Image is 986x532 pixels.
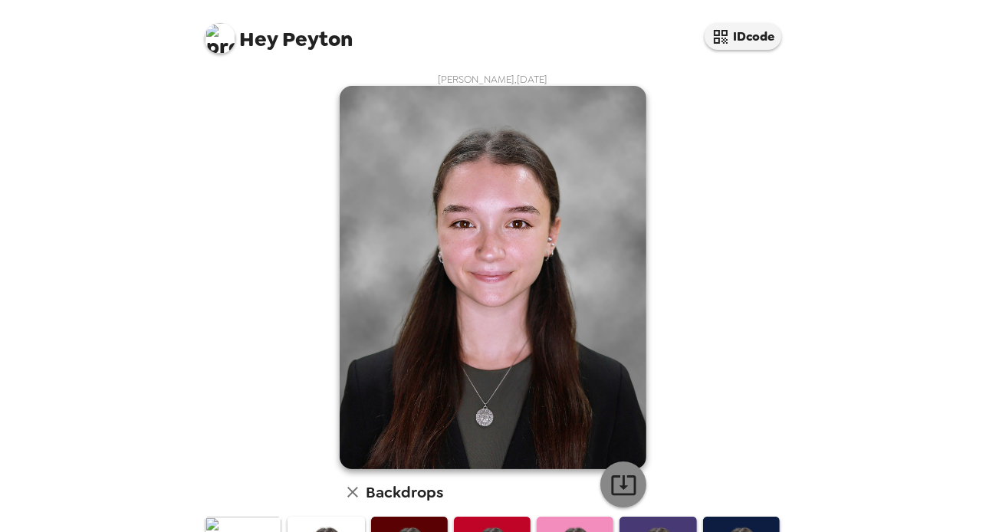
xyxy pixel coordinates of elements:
button: IDcode [705,23,781,50]
span: [PERSON_NAME] , [DATE] [439,73,548,86]
img: profile pic [205,23,235,54]
span: Peyton [205,15,353,50]
span: Hey [239,25,278,53]
h6: Backdrops [366,480,443,504]
img: user [340,86,646,469]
